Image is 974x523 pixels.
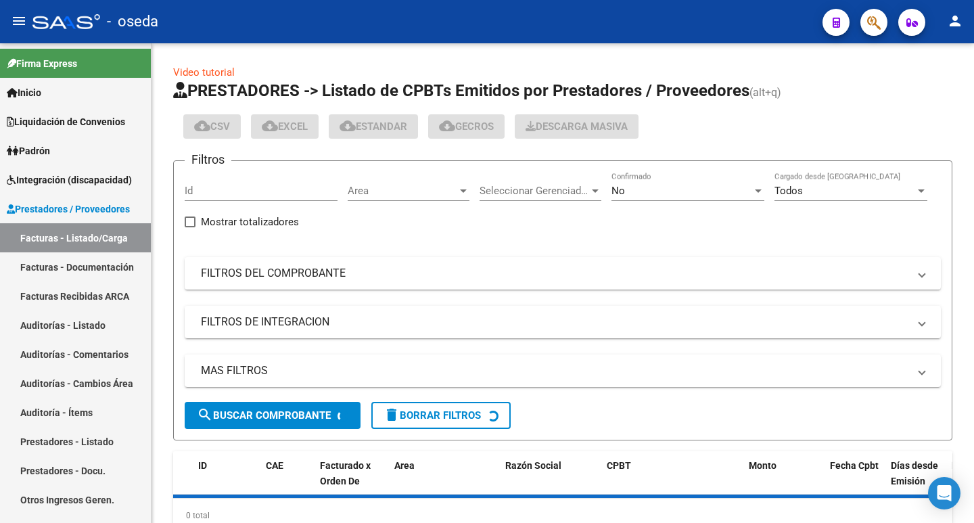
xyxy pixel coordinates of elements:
span: Area [348,185,457,197]
span: Descarga Masiva [526,120,628,133]
span: Seleccionar Gerenciador [480,185,589,197]
span: - oseda [107,7,158,37]
span: Días desde Emisión [891,460,938,486]
span: Firma Express [7,56,77,71]
mat-expansion-panel-header: FILTROS DEL COMPROBANTE [185,257,941,290]
datatable-header-cell: CPBT [601,451,743,511]
mat-icon: cloud_download [262,118,278,134]
span: No [611,185,625,197]
button: EXCEL [251,114,319,139]
mat-icon: cloud_download [439,118,455,134]
mat-panel-title: MAS FILTROS [201,363,908,378]
span: ID [198,460,207,471]
mat-icon: person [947,13,963,29]
span: Fecha Cpbt [830,460,879,471]
button: Estandar [329,114,418,139]
mat-expansion-panel-header: MAS FILTROS [185,355,941,387]
button: Gecros [428,114,505,139]
span: PRESTADORES -> Listado de CPBTs Emitidos por Prestadores / Proveedores [173,81,749,100]
button: Descarga Masiva [515,114,639,139]
span: CSV [194,120,230,133]
datatable-header-cell: Monto [743,451,825,511]
span: Prestadores / Proveedores [7,202,130,217]
span: EXCEL [262,120,308,133]
span: Padrón [7,143,50,158]
span: Monto [749,460,776,471]
datatable-header-cell: ID [193,451,260,511]
span: Liquidación de Convenios [7,114,125,129]
datatable-header-cell: Fecha Cpbt [825,451,885,511]
span: Buscar Comprobante [197,409,331,422]
mat-icon: search [197,407,213,423]
span: Estandar [340,120,407,133]
span: Gecros [439,120,494,133]
span: (alt+q) [749,86,781,99]
mat-icon: cloud_download [194,118,210,134]
span: Razón Social [505,460,561,471]
span: Borrar Filtros [384,409,481,422]
datatable-header-cell: Facturado x Orden De [315,451,389,511]
span: CAE [266,460,283,471]
span: CPBT [607,460,631,471]
h3: Filtros [185,150,231,169]
mat-icon: delete [384,407,400,423]
button: CSV [183,114,241,139]
button: Buscar Comprobante [185,402,361,429]
a: Video tutorial [173,66,235,78]
span: Mostrar totalizadores [201,214,299,230]
mat-panel-title: FILTROS DE INTEGRACION [201,315,908,329]
mat-panel-title: FILTROS DEL COMPROBANTE [201,266,908,281]
span: Inicio [7,85,41,100]
datatable-header-cell: Area [389,451,480,511]
mat-icon: cloud_download [340,118,356,134]
datatable-header-cell: Razón Social [500,451,601,511]
span: Area [394,460,415,471]
span: Todos [774,185,803,197]
button: Borrar Filtros [371,402,511,429]
app-download-masive: Descarga masiva de comprobantes (adjuntos) [515,114,639,139]
mat-icon: menu [11,13,27,29]
span: Integración (discapacidad) [7,173,132,187]
datatable-header-cell: CAE [260,451,315,511]
span: Facturado x Orden De [320,460,371,486]
datatable-header-cell: Días desde Emisión [885,451,946,511]
div: Open Intercom Messenger [928,477,960,509]
mat-expansion-panel-header: FILTROS DE INTEGRACION [185,306,941,338]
